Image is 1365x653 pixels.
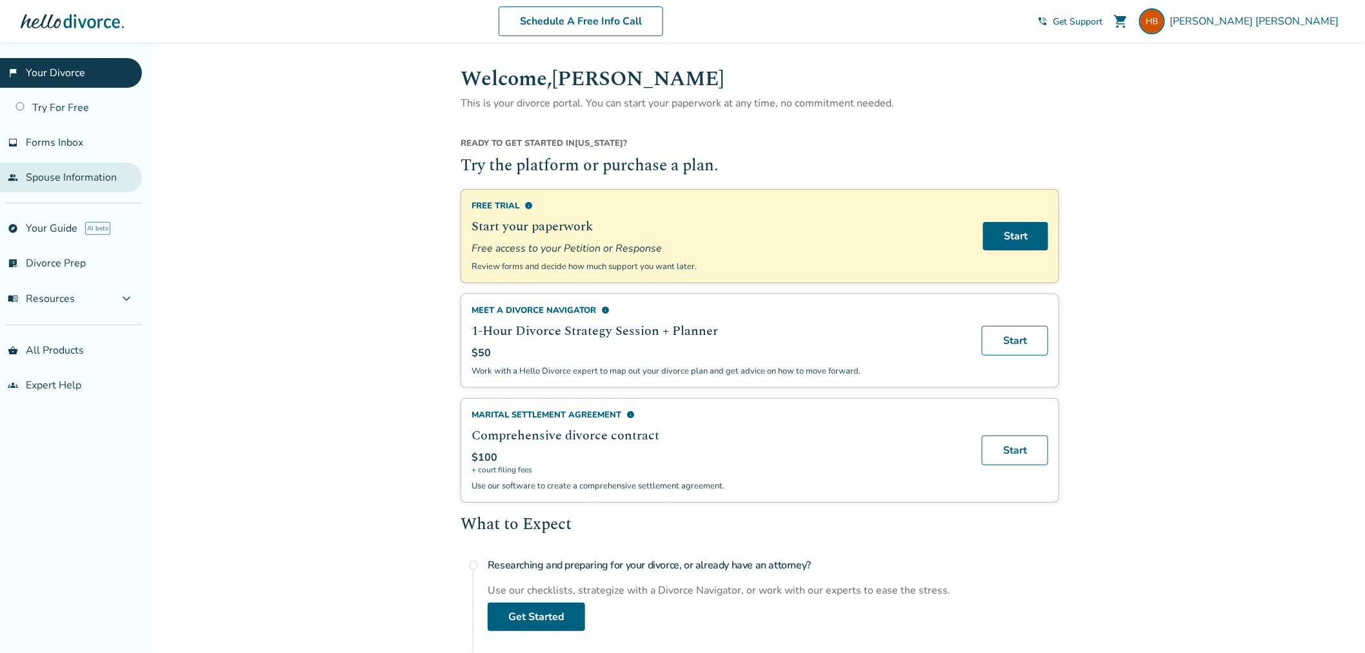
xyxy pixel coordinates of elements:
a: Start [982,326,1048,356]
span: + court filing fees [472,465,966,475]
span: Get Support [1053,15,1103,28]
a: Start [983,222,1048,250]
span: list_alt_check [8,258,18,268]
span: [PERSON_NAME] [PERSON_NAME] [1170,14,1344,28]
span: groups [8,380,18,390]
h2: Start your paperwork [472,217,968,236]
span: shopping_basket [8,345,18,356]
iframe: Chat Widget [1300,591,1365,653]
a: Get Started [488,603,585,631]
div: Meet a divorce navigator [472,305,966,316]
h4: Researching and preparing for your divorce, or already have an attorney? [488,552,1059,578]
span: Ready to get started in [461,137,575,149]
img: hollyjbraddock@gmail.com [1139,8,1165,34]
h1: Welcome, [PERSON_NAME] [461,63,1059,95]
span: menu_book [8,294,18,304]
div: Free Trial [472,200,968,212]
div: [US_STATE] ? [461,137,1059,154]
h2: What to Expect [461,513,1059,537]
span: Resources [8,292,75,306]
span: AI beta [85,222,110,235]
span: $100 [472,450,497,465]
span: info [626,410,635,419]
span: shopping_cart [1113,14,1129,29]
h2: 1-Hour Divorce Strategy Session + Planner [472,321,966,341]
h2: Comprehensive divorce contract [472,426,966,445]
span: people [8,172,18,183]
span: radio_button_unchecked [468,560,479,570]
span: Free access to your Petition or Response [472,241,968,256]
span: inbox [8,137,18,148]
p: Work with a Hello Divorce expert to map out your divorce plan and get advice on how to move forward. [472,365,966,377]
span: info [524,201,533,210]
span: $50 [472,346,491,360]
a: Start [982,436,1048,465]
span: expand_more [119,291,134,306]
span: flag_2 [8,68,18,78]
a: phone_in_talkGet Support [1038,15,1103,28]
p: This is your divorce portal. You can start your paperwork at any time, no commitment needed. [461,95,1059,112]
span: explore [8,223,18,234]
span: info [601,306,610,314]
span: Forms Inbox [26,136,83,150]
p: Review forms and decide how much support you want later. [472,261,968,272]
h2: Try the platform or purchase a plan. [461,154,1059,179]
div: Marital Settlement Agreement [472,409,966,421]
p: Use our software to create a comprehensive settlement agreement. [472,480,966,492]
div: Use our checklists, strategize with a Divorce Navigator, or work with our experts to ease the str... [488,583,1059,598]
a: Schedule A Free Info Call [499,6,663,36]
span: phone_in_talk [1038,16,1048,26]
